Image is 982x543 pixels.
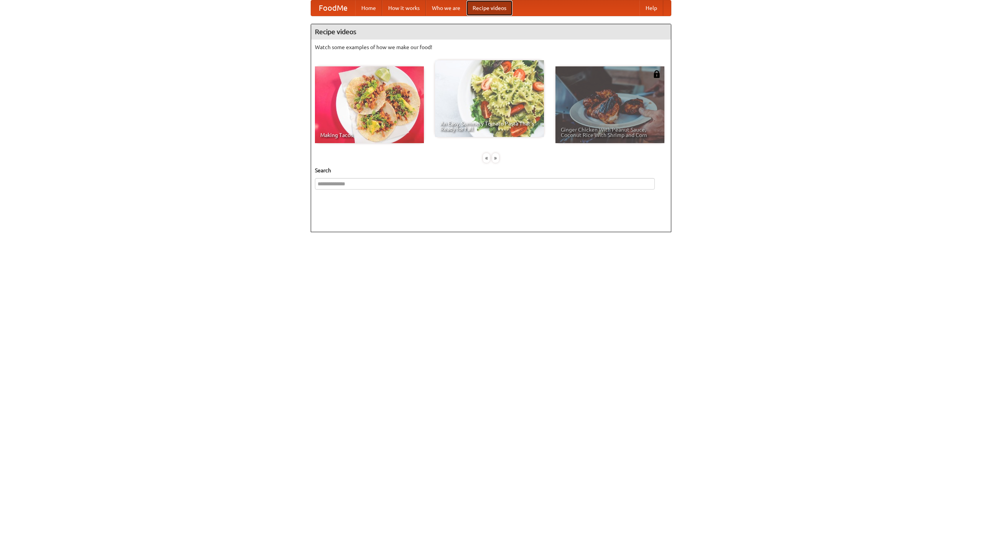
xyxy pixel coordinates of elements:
img: 483408.png [653,70,661,78]
h5: Search [315,167,667,174]
h4: Recipe videos [311,24,671,40]
div: » [492,153,499,163]
span: An Easy, Summery Tomato Pasta That's Ready for Fall [440,121,539,132]
a: Who we are [426,0,466,16]
a: Help [639,0,663,16]
a: Making Tacos [315,66,424,143]
span: Making Tacos [320,132,419,138]
a: How it works [382,0,426,16]
div: « [483,153,490,163]
a: An Easy, Summery Tomato Pasta That's Ready for Fall [435,60,544,137]
a: Home [355,0,382,16]
p: Watch some examples of how we make our food! [315,43,667,51]
a: Recipe videos [466,0,512,16]
a: FoodMe [311,0,355,16]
